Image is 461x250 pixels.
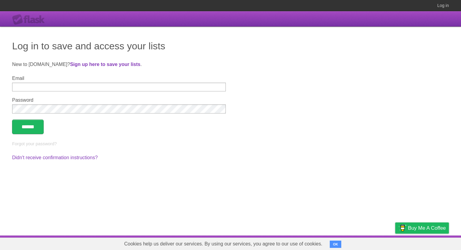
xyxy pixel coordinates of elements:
[12,14,48,25] div: Flask
[408,223,446,233] span: Buy me a coffee
[330,241,342,248] button: OK
[335,237,359,248] a: Developers
[70,62,140,67] a: Sign up here to save your lists
[395,222,449,234] a: Buy me a coffee
[12,39,449,53] h1: Log in to save and access your lists
[387,237,403,248] a: Privacy
[12,97,226,103] label: Password
[118,238,329,250] span: Cookies help us deliver our services. By using our services, you agree to our use of cookies.
[12,155,98,160] a: Didn't receive confirmation instructions?
[367,237,380,248] a: Terms
[315,237,327,248] a: About
[12,76,226,81] label: Email
[411,237,449,248] a: Suggest a feature
[398,223,406,233] img: Buy me a coffee
[12,141,57,146] a: Forgot your password?
[12,61,449,68] p: New to [DOMAIN_NAME]? .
